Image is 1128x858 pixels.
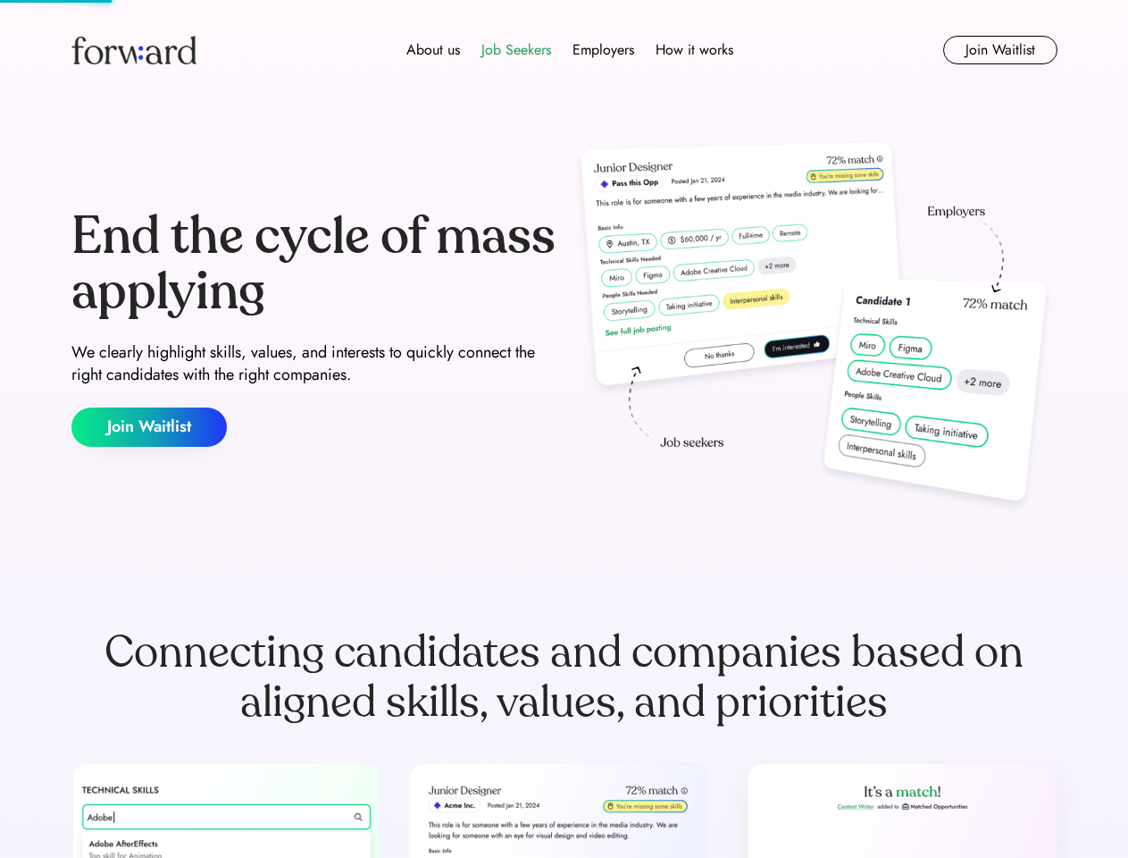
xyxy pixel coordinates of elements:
[406,39,460,61] div: About us
[71,627,1057,728] div: Connecting candidates and companies based on aligned skills, values, and priorities
[572,39,634,61] div: Employers
[656,39,733,61] div: How it works
[481,39,551,61] div: Job Seekers
[71,209,557,319] div: End the cycle of mass applying
[71,341,557,386] div: We clearly highlight skills, values, and interests to quickly connect the right candidates with t...
[943,36,1057,64] button: Join Waitlist
[71,36,196,64] img: Forward logo
[572,136,1057,520] img: hero-image.png
[71,408,227,447] button: Join Waitlist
